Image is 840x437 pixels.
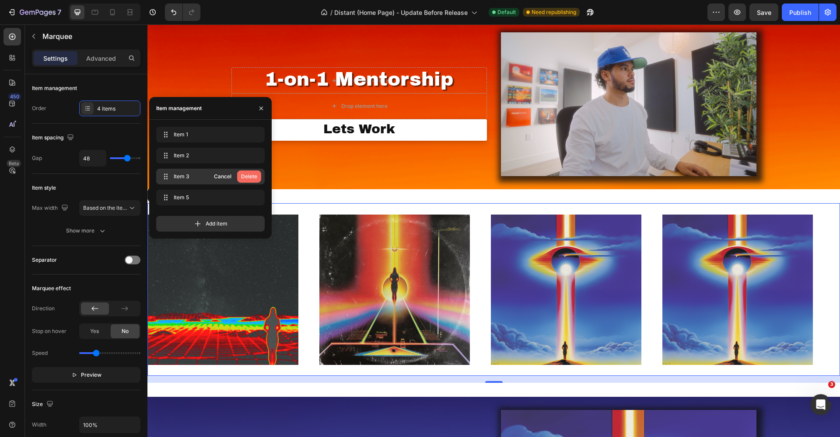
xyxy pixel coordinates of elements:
button: Save [749,3,778,21]
div: Order [32,104,46,112]
div: Size [32,399,55,410]
div: Cancel [214,173,231,180]
span: Item 5 [174,194,244,201]
div: Beta [7,160,21,167]
button: Based on the item count [79,200,140,216]
iframe: Intercom live chat [810,394,831,415]
div: Marquee [11,166,37,174]
div: Max width [32,202,70,214]
div: Gap [32,154,42,162]
div: Undo/Redo [165,3,200,21]
p: Marquee [42,31,137,42]
span: Preview [81,371,101,379]
button: Preview [32,367,140,383]
button: Delete [237,170,261,183]
button: 7 [3,3,65,21]
img: [object Object] [0,190,151,340]
span: Item 3 [174,173,209,180]
span: Default [497,8,516,16]
img: Alt image [515,190,665,340]
button: Show more [32,223,140,239]
div: Show more [66,226,107,235]
div: Width [32,421,46,429]
input: Auto [80,150,106,166]
span: Based on the item count [83,205,143,211]
span: / [330,8,332,17]
span: Add item [206,220,227,228]
img: Alt image [172,190,322,340]
span: Item 1 [174,131,244,139]
div: Delete [241,173,257,180]
div: Item spacing [32,132,76,144]
div: Marquee effect [32,284,71,292]
button: Cancel [210,170,235,183]
span: Yes [90,327,99,335]
div: Drop element here [194,78,240,85]
div: Item management [32,84,77,92]
div: Item style [32,184,56,192]
iframe: Design area [147,24,840,437]
span: No [122,327,129,335]
img: Alt image [343,190,494,340]
p: Settings [43,54,68,63]
div: Item management [156,104,202,112]
p: 7 [57,7,61,17]
span: Lets Work [176,97,248,111]
div: 4 items [97,105,138,113]
div: 450 [8,93,21,100]
div: Direction [32,305,55,312]
div: Separator [32,256,57,264]
div: Speed [32,349,48,357]
a: Lets Work [84,95,339,117]
span: 3 [828,381,835,388]
input: Auto [80,417,140,433]
div: Publish [789,8,811,17]
button: Publish [782,3,819,21]
div: Stop on hover [32,327,66,335]
span: Save [757,9,771,16]
span: Distant (Home Page) - Update Before Release [334,8,468,17]
span: Item 2 [174,152,244,160]
p: Advanced [86,54,116,63]
span: Need republishing [532,8,576,16]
